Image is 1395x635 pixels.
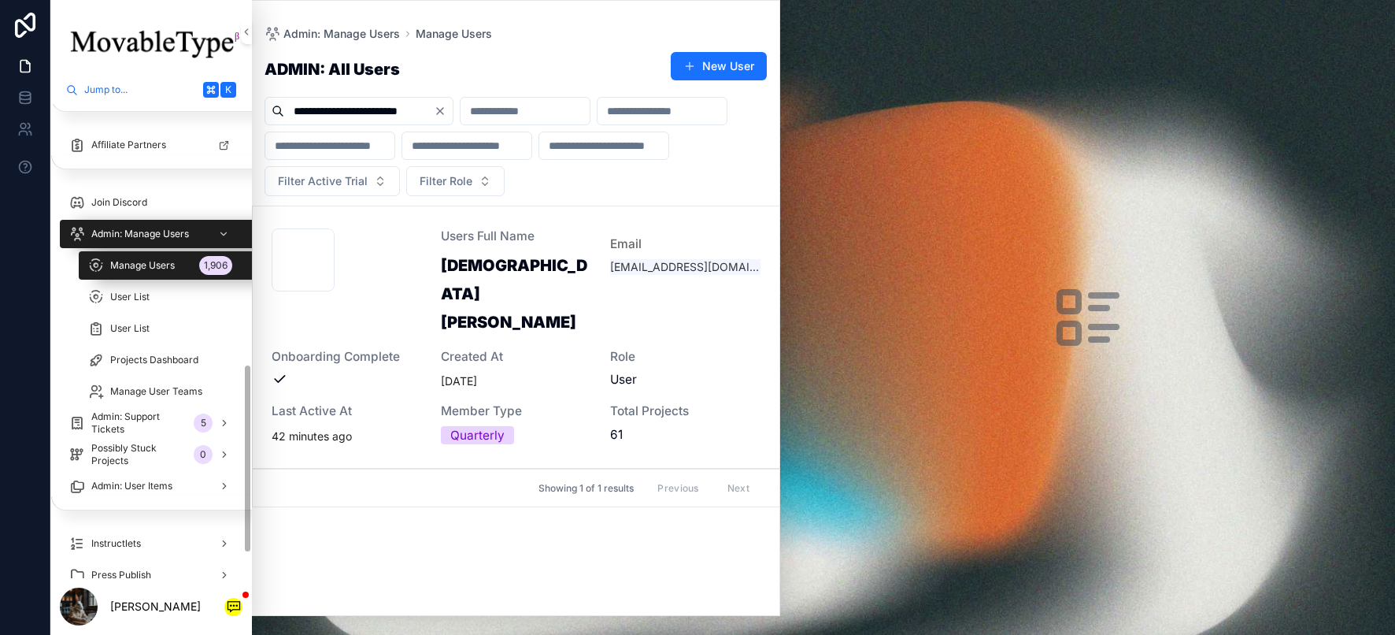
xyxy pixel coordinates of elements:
[441,371,477,391] p: [DATE]
[441,251,591,336] h3: [DEMOGRAPHIC_DATA][PERSON_NAME]
[253,206,779,469] a: Users Full Name[DEMOGRAPHIC_DATA][PERSON_NAME]Email[EMAIL_ADDRESS][DOMAIN_NAME]Onboarding Complet...
[272,349,422,366] span: Onboarding Complete
[610,235,760,253] span: Email
[60,529,242,558] a: Instructlets
[278,173,368,189] span: Filter Active Trial
[91,537,141,550] span: Instructlets
[91,139,166,151] span: Affiliate Partners
[199,256,232,275] div: 1,906
[79,377,242,406] a: Manage User Teams
[610,426,760,444] span: 61
[441,403,591,420] span: Member Type
[110,354,198,366] span: Projects Dashboard
[265,26,400,42] a: Admin: Manage Users
[60,409,242,437] a: Admin: Support Tickets5
[194,414,213,433] div: 5
[538,482,634,495] span: Showing 1 of 1 results
[91,442,187,467] span: Possibly Stuck Projects
[610,403,760,420] span: Total Projects
[84,84,197,96] span: Jump to...
[416,26,492,42] a: Manage Users
[79,251,261,280] a: Manage Users1,906
[406,166,505,196] button: Select Button
[283,26,400,42] span: Admin: Manage Users
[91,410,187,436] span: Admin: Support Tickets
[60,20,242,69] img: App logo
[450,426,505,444] div: Quarterly
[272,426,352,446] p: 42 minutes ago
[610,259,760,275] a: [EMAIL_ADDRESS][DOMAIN_NAME]
[50,104,252,578] div: scrollable content
[79,314,242,343] a: User List
[60,440,242,469] a: Possibly Stuck Projects0
[222,84,235,96] span: K
[60,76,242,104] button: Jump to...K
[610,371,637,388] span: User
[110,385,202,398] span: Manage User Teams
[60,472,242,500] a: Admin: User Items
[110,322,150,335] span: User List
[79,283,242,311] a: User List
[441,228,591,245] span: Users Full Name
[671,52,767,80] button: New User
[265,60,400,79] h1: ADMIN: All Users
[110,259,175,272] span: Manage Users
[272,403,422,420] span: Last active at
[110,291,150,303] span: User List
[79,346,242,374] a: Projects Dashboard
[60,188,242,217] a: Join Discord
[91,196,147,209] span: Join Discord
[60,220,261,248] a: Admin: Manage Users
[110,596,201,616] p: [PERSON_NAME]
[91,228,189,240] span: Admin: Manage Users
[265,166,400,196] button: Select Button
[91,569,151,581] span: Press Publish
[91,480,172,492] span: Admin: User Items
[194,445,213,464] div: 0
[441,349,591,366] span: Created at
[434,105,453,117] button: Clear
[60,131,242,159] a: Affiliate Partners
[610,349,760,366] span: Role
[420,173,472,189] span: Filter Role
[60,561,242,589] a: Press Publish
